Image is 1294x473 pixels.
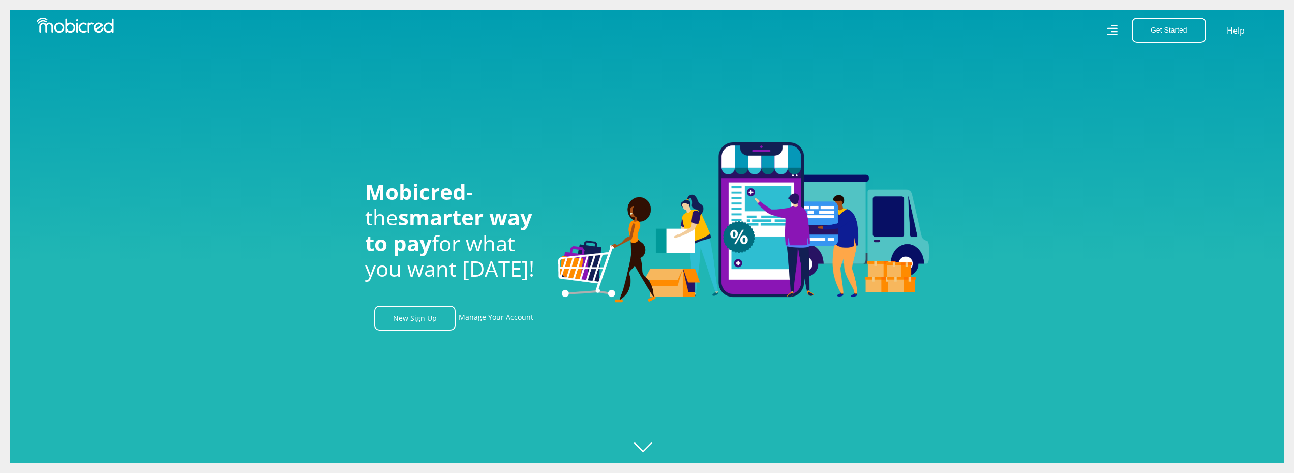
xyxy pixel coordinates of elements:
button: Get Started [1132,18,1206,43]
img: Mobicred [37,18,114,33]
a: Help [1226,24,1245,37]
a: Manage Your Account [459,306,533,331]
span: Mobicred [365,177,466,206]
img: Welcome to Mobicred [558,142,929,303]
h1: - the for what you want [DATE]! [365,179,543,282]
a: New Sign Up [374,306,456,331]
span: smarter way to pay [365,202,532,257]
